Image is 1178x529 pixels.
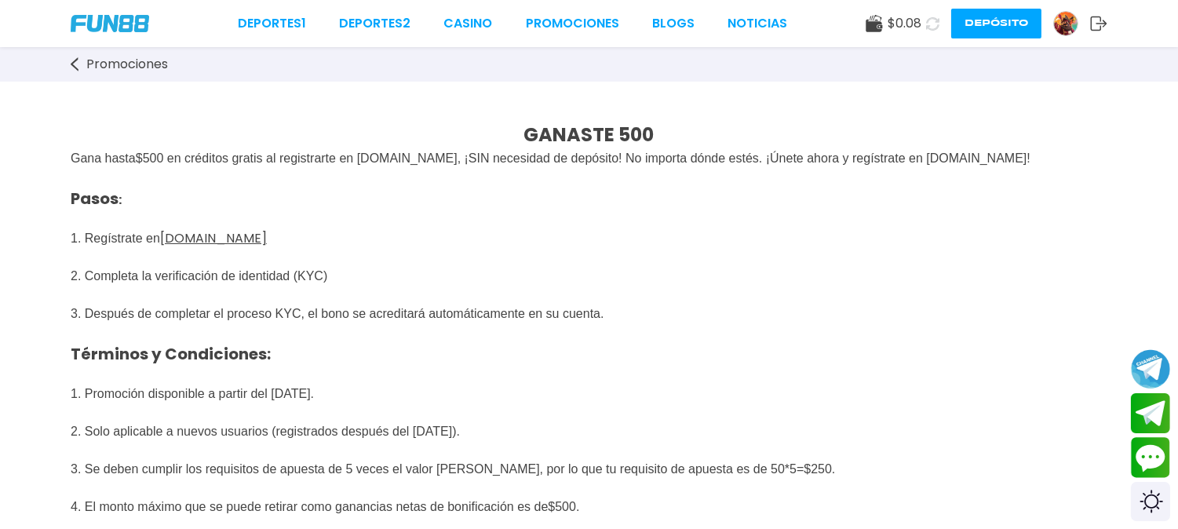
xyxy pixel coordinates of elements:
[1054,12,1078,35] img: Avatar
[71,500,548,513] span: 4. El monto máximo que se puede retirar como ganancias netas de bonificación es de
[555,500,579,513] span: 500.
[811,462,835,476] span: 250.
[71,170,804,476] span: 1. Regístrate en 2. Completa la verificación de identidad (KYC) 3. Después de completar el proces...
[443,14,492,33] a: CASINO
[160,229,267,247] a: [DOMAIN_NAME]
[1053,11,1090,36] a: Avatar
[238,14,306,33] a: Deportes1
[728,14,787,33] a: NOTICIAS
[951,9,1041,38] button: Depósito
[1131,482,1170,521] div: Switch theme
[71,188,119,210] span: Pasos
[888,14,921,33] span: $ 0.08
[86,55,168,74] span: Promociones
[71,343,271,365] strong: Términos y Condiciones:
[526,14,619,33] a: Promociones
[524,122,655,148] strong: GANASTE 500
[804,462,811,476] span: $
[71,15,149,32] img: Company Logo
[143,151,1030,165] span: 500 en créditos gratis al registrarte en [DOMAIN_NAME], ¡SIN necesidad de depósito! No importa dó...
[652,14,695,33] a: BLOGS
[1131,437,1170,478] button: Contact customer service
[71,151,136,165] span: Gana hasta
[136,151,143,165] span: $
[1131,348,1170,389] button: Join telegram channel
[1131,393,1170,434] button: Join telegram
[71,55,184,74] a: Promociones
[71,191,122,209] strong: :
[339,14,410,33] a: Deportes2
[548,500,555,513] span: $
